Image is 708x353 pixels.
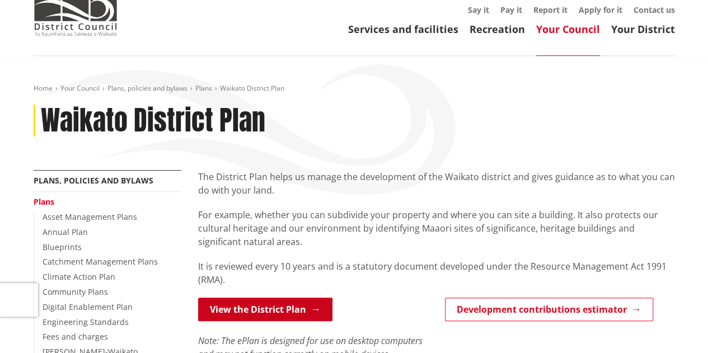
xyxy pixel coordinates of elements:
a: Say it [468,4,489,15]
span: Waikato District Plan [220,83,284,93]
p: It is reviewed every 10 years and is a statutory document developed under the Resource Management... [198,260,675,286]
a: Contact us [634,4,675,15]
a: Apply for it [579,4,622,15]
a: Annual Plan [43,227,88,237]
a: Services and facilities [348,22,458,36]
a: Catchment Management Plans [43,256,158,267]
a: Home [34,83,53,93]
p: For example, whether you can subdivide your property and where you can site a building. It also p... [198,208,675,248]
a: Asset Management Plans [43,211,137,222]
a: Plans, policies and bylaws [34,175,153,186]
iframe: Messenger Launcher [657,306,697,346]
a: View the District Plan [198,298,332,321]
a: Community Plans [43,286,108,297]
a: Fees and charges [43,331,108,342]
a: Recreation [470,22,525,36]
nav: breadcrumb [34,84,675,93]
a: Digital Enablement Plan [43,302,133,312]
a: Pay it [500,4,522,15]
a: Development contributions estimator [445,298,653,321]
a: Climate Action Plan [43,271,115,282]
h1: Waikato District Plan [41,105,265,137]
a: Plans [195,83,212,93]
a: Your District [611,22,675,36]
a: Report it [533,4,568,15]
a: Blueprints [43,242,82,252]
a: Engineering Standards [43,317,129,327]
a: Plans, policies and bylaws [107,83,187,93]
a: Your Council [536,22,600,36]
a: Your Council [60,83,100,93]
p: The District Plan helps us manage the development of the Waikato district and gives guidance as t... [198,170,675,197]
a: Plans [34,196,54,207]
